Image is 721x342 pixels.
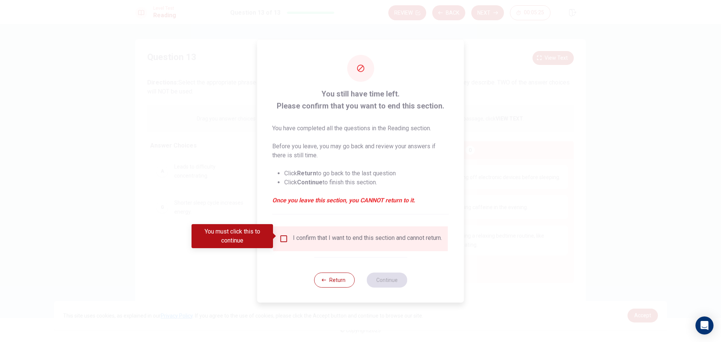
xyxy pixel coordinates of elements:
li: Click to go back to the last question [284,169,449,178]
strong: Return [297,170,316,177]
button: Continue [367,273,407,288]
strong: Continue [297,179,323,186]
span: You still have time left. Please confirm that you want to end this section. [272,88,449,112]
button: Return [314,273,354,288]
div: I confirm that I want to end this section and cannot return. [293,234,442,243]
p: You have completed all the questions in the Reading section. [272,124,449,133]
div: You must click this to continue [192,224,273,248]
div: Open Intercom Messenger [695,316,713,334]
span: You must click this to continue [279,234,288,243]
em: Once you leave this section, you CANNOT return to it. [272,196,449,205]
li: Click to finish this section. [284,178,449,187]
p: Before you leave, you may go back and review your answers if there is still time. [272,142,449,160]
